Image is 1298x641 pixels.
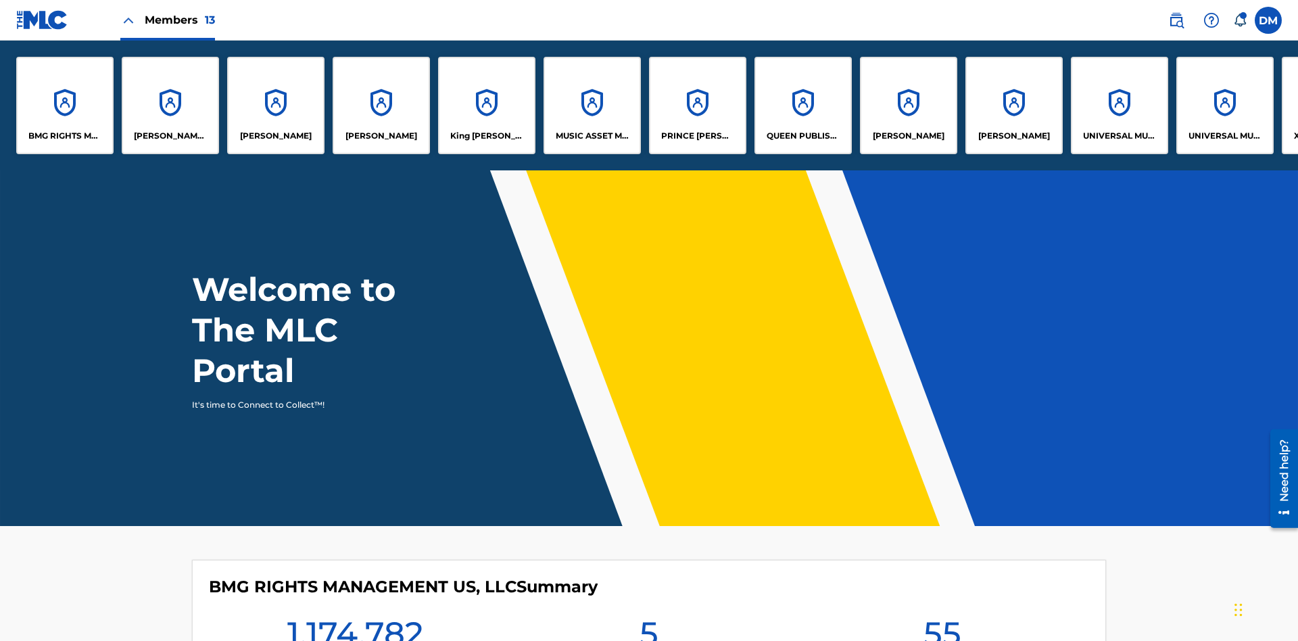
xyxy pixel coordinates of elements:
[965,57,1063,154] a: Accounts[PERSON_NAME]
[1168,12,1184,28] img: search
[333,57,430,154] a: Accounts[PERSON_NAME]
[1188,130,1262,142] p: UNIVERSAL MUSIC PUB GROUP
[661,130,735,142] p: PRINCE MCTESTERSON
[1163,7,1190,34] a: Public Search
[556,130,629,142] p: MUSIC ASSET MANAGEMENT (MAM)
[209,577,598,597] h4: BMG RIGHTS MANAGEMENT US, LLC
[978,130,1050,142] p: RONALD MCTESTERSON
[544,57,641,154] a: AccountsMUSIC ASSET MANAGEMENT (MAM)
[120,12,137,28] img: Close
[1233,14,1247,27] div: Notifications
[450,130,524,142] p: King McTesterson
[16,57,114,154] a: AccountsBMG RIGHTS MANAGEMENT US, LLC
[754,57,852,154] a: AccountsQUEEN PUBLISHA
[28,130,102,142] p: BMG RIGHTS MANAGEMENT US, LLC
[192,399,427,411] p: It's time to Connect to Collect™!
[345,130,417,142] p: EYAMA MCSINGER
[1234,590,1243,630] div: Drag
[438,57,535,154] a: AccountsKing [PERSON_NAME]
[145,12,215,28] span: Members
[1255,7,1282,34] div: User Menu
[873,130,944,142] p: RONALD MCTESTERSON
[192,269,445,391] h1: Welcome to The MLC Portal
[1071,57,1168,154] a: AccountsUNIVERSAL MUSIC PUB GROUP
[1176,57,1274,154] a: AccountsUNIVERSAL MUSIC PUB GROUP
[767,130,840,142] p: QUEEN PUBLISHA
[1230,576,1298,641] iframe: Chat Widget
[205,14,215,26] span: 13
[860,57,957,154] a: Accounts[PERSON_NAME]
[1198,7,1225,34] div: Help
[649,57,746,154] a: AccountsPRINCE [PERSON_NAME]
[16,10,68,30] img: MLC Logo
[1203,12,1220,28] img: help
[227,57,324,154] a: Accounts[PERSON_NAME]
[240,130,312,142] p: ELVIS COSTELLO
[134,130,208,142] p: CLEO SONGWRITER
[1083,130,1157,142] p: UNIVERSAL MUSIC PUB GROUP
[1260,424,1298,535] iframe: Resource Center
[122,57,219,154] a: Accounts[PERSON_NAME] SONGWRITER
